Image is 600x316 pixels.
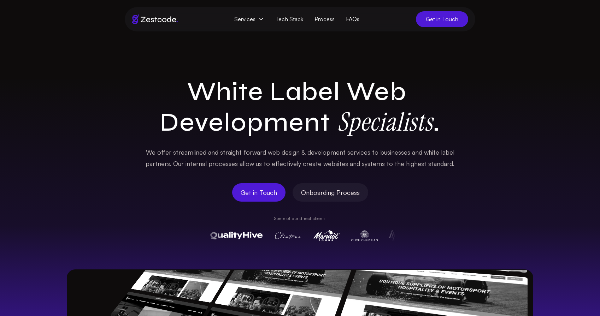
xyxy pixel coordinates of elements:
[293,183,368,202] a: Onboarding Process
[243,147,266,158] span: forward
[347,77,406,107] span: Web
[441,147,454,158] span: label
[264,158,270,169] span: to
[387,158,393,169] span: to
[241,187,277,197] span: Get in Touch
[173,147,206,158] span: streamlined
[309,13,340,26] a: Process
[301,147,306,158] span: &
[395,158,404,169] span: the
[187,77,264,107] span: White
[350,158,360,169] span: and
[428,158,454,169] span: standard.
[337,107,440,138] span: .
[232,183,286,202] a: Get in Touch
[362,158,385,169] span: systems
[146,147,155,158] span: We
[268,147,280,158] span: web
[132,14,178,24] img: Brand logo of zestcode digital
[406,158,427,169] span: highest
[380,147,410,158] span: businesses
[160,107,331,138] span: Development
[313,230,340,241] img: Marmot Tours
[157,147,171,158] span: offer
[307,147,346,158] span: development
[389,230,415,241] img: Pulse
[337,106,433,138] strong: Specialists
[208,158,238,169] span: processes
[240,158,254,169] span: allow
[273,230,302,241] img: Clintons Cards
[282,147,300,158] span: design
[272,158,301,169] span: effectively
[347,147,370,158] span: services
[351,230,377,241] img: Clive Christian
[186,158,207,169] span: internal
[208,147,218,158] span: and
[412,147,422,158] span: and
[229,13,270,26] span: Services
[301,187,360,197] span: Onboarding Process
[173,158,184,169] span: Our
[416,11,468,27] a: Get in Touch
[205,216,395,221] p: Some of our direct clients
[256,158,262,169] span: us
[220,147,242,158] span: straight
[372,147,378,158] span: to
[424,147,439,158] span: white
[323,158,348,169] span: websites
[270,13,309,26] a: Tech Stack
[340,13,365,26] a: FAQs
[131,249,240,303] img: BAM Motorsports
[303,158,322,169] span: create
[270,77,340,107] span: Label
[210,230,262,241] img: QualityHive
[146,158,171,169] span: partners.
